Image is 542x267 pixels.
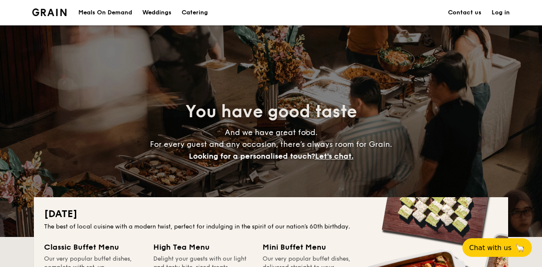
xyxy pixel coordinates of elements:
[462,238,532,257] button: Chat with us🦙
[44,207,498,221] h2: [DATE]
[315,151,354,161] span: Let's chat.
[32,8,66,16] img: Grain
[469,244,512,252] span: Chat with us
[44,223,498,231] div: The best of local cuisine with a modern twist, perfect for indulging in the spirit of our nation’...
[44,241,143,253] div: Classic Buffet Menu
[153,241,252,253] div: High Tea Menu
[32,8,66,16] a: Logotype
[515,243,525,253] span: 🦙
[263,241,362,253] div: Mini Buffet Menu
